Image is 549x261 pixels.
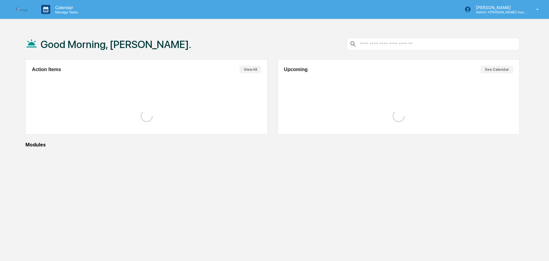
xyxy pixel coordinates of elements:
[471,5,527,10] p: [PERSON_NAME]
[239,66,261,74] button: View All
[480,66,513,74] button: See Calendar
[471,10,527,14] p: Admin • [PERSON_NAME] Asset Management
[41,38,191,50] h1: Good Morning, [PERSON_NAME].
[32,67,61,72] h2: Action Items
[50,10,81,14] p: Manage Tasks
[15,6,29,12] img: logo
[25,142,520,148] div: Modules
[50,5,81,10] p: Calendar
[284,67,308,72] h2: Upcoming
